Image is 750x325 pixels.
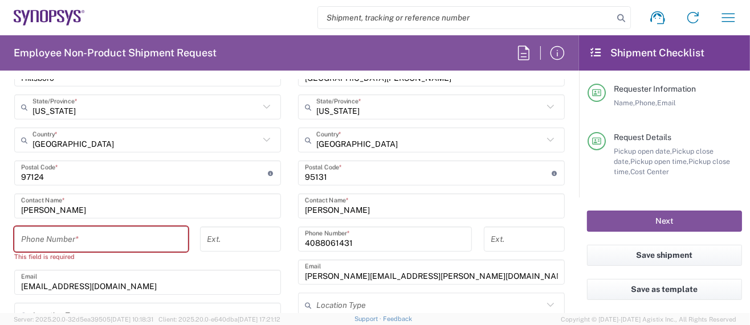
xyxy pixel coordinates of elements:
[561,314,736,324] span: Copyright © [DATE]-[DATE] Agistix Inc., All Rights Reserved
[614,147,672,155] span: Pickup open date,
[630,157,688,166] span: Pickup open time,
[354,315,383,322] a: Support
[158,316,280,323] span: Client: 2025.20.0-e640dba
[238,316,280,323] span: [DATE] 17:21:12
[589,46,704,60] h2: Shipment Checklist
[635,98,657,107] span: Phone,
[14,46,217,60] h2: Employee Non-Product Shipment Request
[383,315,412,322] a: Feedback
[587,245,742,266] button: Save shipment
[614,98,635,107] span: Name,
[657,98,676,107] span: Email
[587,279,742,300] button: Save as template
[318,7,613,28] input: Shipment, tracking or reference number
[111,316,153,323] span: [DATE] 10:18:31
[587,211,742,232] button: Next
[14,252,188,262] div: This field is required
[14,316,153,323] span: Server: 2025.20.0-32d5ea39505
[630,167,669,176] span: Cost Center
[614,133,671,142] span: Request Details
[614,84,696,93] span: Requester Information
